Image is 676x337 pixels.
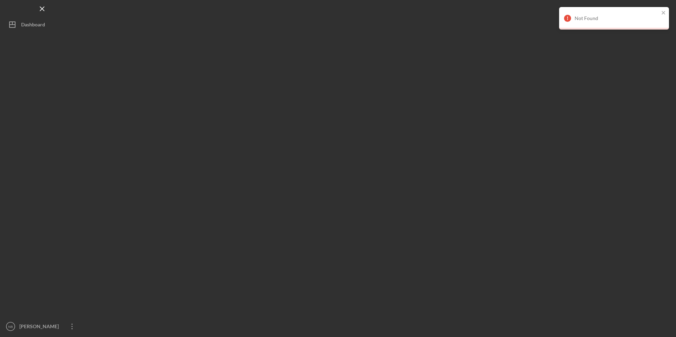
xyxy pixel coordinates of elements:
div: [PERSON_NAME] [18,319,63,335]
button: NB[PERSON_NAME] [4,319,81,333]
button: Dashboard [4,18,81,32]
div: Not Found [575,15,659,21]
button: close [661,10,666,17]
text: NB [8,325,13,329]
div: Dashboard [21,18,45,33]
